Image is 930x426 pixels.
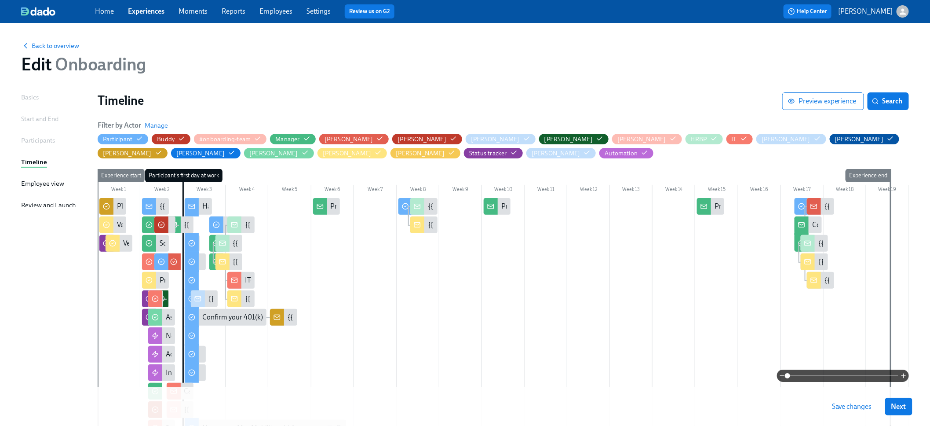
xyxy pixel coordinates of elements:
div: {{ participant.fullName }}'s week 6 survey response [410,198,437,215]
span: Preview experience [790,97,857,106]
div: Timeline [21,157,47,167]
button: [PERSON_NAME] [244,148,314,158]
div: {{ participant.fullName }}'s week 6 survey response. [410,217,437,233]
div: Please verify {{ participant.startDate | MM/DD }} new joiners' visa transfer [117,202,336,211]
div: Prepare for {{ participant.firstName }}'s 60 day check-in [484,198,511,215]
button: #onboarding-team [194,134,266,144]
div: Hide Buddy [157,135,175,143]
div: {{ manager.fullName }} 100 day (mgr) survey response [801,253,828,270]
div: New Hire Onboarding Invites [148,327,175,344]
button: Buddy [152,134,190,144]
div: Cancel Okta activation for {{ participant.fullName }} [184,386,338,396]
span: Onboarding [51,54,146,75]
button: Back to overview [21,41,79,50]
div: Week 4 [226,185,268,196]
div: Prepare for {{ participant.firstName }}'s 30 day check-in [313,198,340,215]
button: [PERSON_NAME] [171,148,241,158]
div: Week 13 [610,185,653,196]
button: Participant [98,134,148,144]
div: {{ manager.fullName }} 100 day (mgr) survey response [801,235,828,252]
button: Automation [599,148,653,158]
button: [PERSON_NAME] [756,134,826,144]
div: Hide Kelly Frey [176,149,225,158]
div: Hide Marc [396,149,445,158]
div: Week 1 [98,185,140,196]
button: [PERSON_NAME] [317,148,387,158]
img: dado [21,7,55,16]
button: [PERSON_NAME] [98,148,168,158]
div: Experience start [98,169,145,182]
button: Save changes [826,398,878,415]
div: Week 5 [268,185,311,196]
div: Hide #onboarding-team [199,135,251,143]
a: Reports [222,7,245,15]
div: Hide Kaelyn [103,149,152,158]
div: {{ participant.fullName }} can't log in to [GEOGRAPHIC_DATA] [208,294,395,304]
div: Participants [21,136,55,145]
h1: Timeline [98,92,782,108]
div: Prepare for {{ participant.firstName }}'s 90 day check-in [715,202,881,211]
button: Next [885,398,912,415]
button: [PERSON_NAME] [612,134,682,144]
div: {{ manager.fullName }} week 1 (mgr) survey response [233,239,393,248]
div: {{ manager.fullName }} week 1 (mgr) survey response [233,257,393,267]
button: HRBP [686,134,723,144]
div: Hide Amanda Mudgett [398,135,446,143]
button: [PERSON_NAME] [390,148,460,158]
div: Hide Derek Baker [544,135,593,143]
div: Hide Lacey Heiss [249,149,298,158]
button: Review us on G2 [345,4,394,18]
button: [PERSON_NAME] [319,134,389,144]
div: IT-relevant responses to the new hire survey from {{ participant.fullName }} [245,275,469,285]
div: Employee view [21,179,64,188]
span: Manage [145,121,168,130]
button: Help Center [784,4,832,18]
div: New Hire Onboarding Invites [166,331,254,341]
div: Hide Irene [762,135,810,143]
div: {{ buddy.firstName }} can't be {{ participant.firstName }}'s buddy [167,217,193,233]
div: Hide Manager [275,135,299,143]
div: {{ participant.fullName }}'s week 6 survey response [428,202,581,211]
div: Happy first day, {{ participant.firstName }}! 🎉 [202,202,340,211]
div: Start and End [21,114,58,124]
div: Schedule {{ participant.firstName }}'s first day and send calendar invites [160,239,372,248]
div: Hide David Murphy [471,135,520,143]
div: Review and Launch [21,200,76,210]
button: Manager [270,134,315,144]
div: Week 7 [354,185,397,196]
a: Moments [179,7,208,15]
div: Cancel Okta activation for {{ participant.fullName }} [167,383,193,400]
div: Week 6 [311,185,354,196]
div: Week 18 [824,185,866,196]
div: Week 9 [439,185,482,196]
button: [PERSON_NAME] [526,148,596,158]
span: Help Center [788,7,827,16]
div: Hide Emily [617,135,666,143]
h6: Filter by Actor [98,121,141,130]
div: Week 11 [525,185,567,196]
div: Hide Tomoko Iwai [532,149,580,158]
a: Settings [306,7,331,15]
div: IT-relevant responses to the new hire survey from {{ participant.fullName }} [227,272,254,289]
div: {{ participant.fullName }}'s 100 day survey response [807,198,834,215]
div: Verify [MEDICAL_DATA] cleared for {{ participant.startDate | MM/DD }} new joiners [99,217,126,233]
button: IT [726,134,753,144]
div: {{ participant.firstName }}, it's time to prepare for your first day at May Mobility! [142,198,169,215]
div: Hide IT [732,135,737,143]
div: {{ participant.fullName }}'s 100 day survey response [807,272,834,289]
button: [PERSON_NAME] [392,134,462,144]
a: dado [21,7,95,16]
a: Review us on G2 [349,7,390,16]
div: Hide Josh [835,135,884,143]
span: Search [874,97,903,106]
button: Status tracker [464,148,523,158]
div: Assign a permanent desk for {{ participant.startDate | MM/DD }} new joiners [166,312,393,322]
div: Experience end [846,169,891,182]
div: {{ participant.fullName }}'s week 1 survey response [245,220,397,230]
div: {{ participant.fullName }}'s prior 401(k)/[PERSON_NAME]/HSA contributions [288,312,520,322]
div: Participant's first day at work [145,169,222,182]
div: {{ buddy.firstName }} can't be {{ participant.firstName }}'s buddy [184,220,377,230]
div: Hide HRBP [691,135,707,143]
div: {{ participant.fullName }}'s week 1 survey response [245,294,397,304]
a: Home [95,7,114,15]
